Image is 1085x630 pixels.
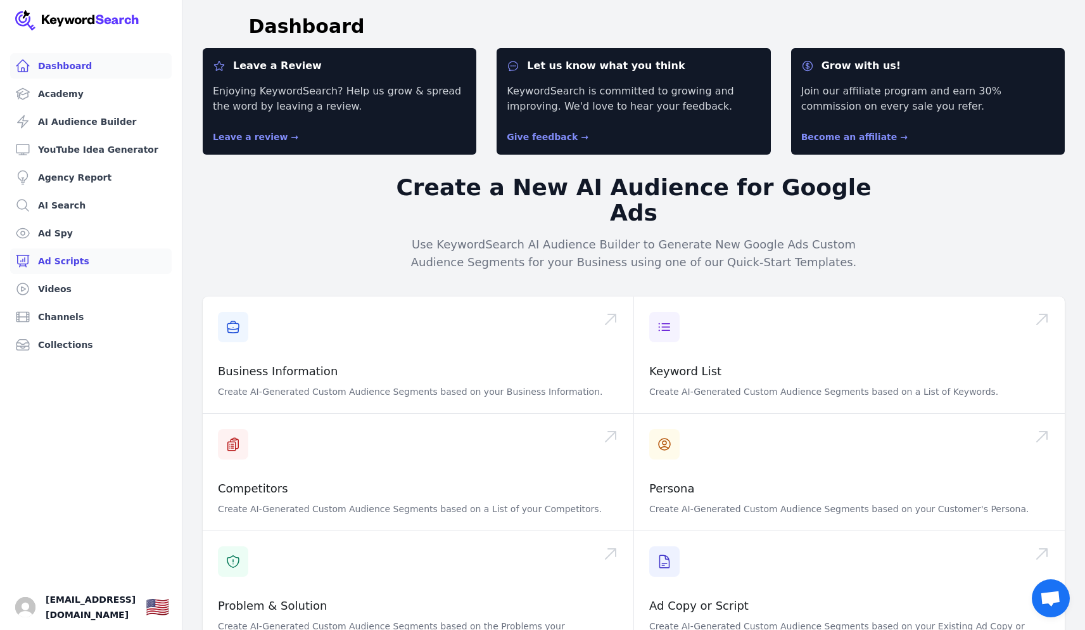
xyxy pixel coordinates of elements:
[900,132,908,142] span: →
[213,58,466,74] dt: Leave a Review
[213,84,466,114] p: Enjoying KeywordSearch? Help us grow & spread the word by leaving a review.
[1032,579,1070,617] div: Open chat
[649,482,695,495] a: Persona
[10,193,172,218] a: AI Search
[391,236,877,271] p: Use KeywordSearch AI Audience Builder to Generate New Google Ads Custom Audience Segments for you...
[146,596,169,619] div: 🇺🇸
[291,132,298,142] span: →
[10,276,172,302] a: Videos
[10,53,172,79] a: Dashboard
[10,304,172,330] a: Channels
[507,58,760,74] dt: Let us know what you think
[10,81,172,106] a: Academy
[10,332,172,357] a: Collections
[801,132,908,142] a: Become an affiliate
[507,84,760,114] p: KeywordSearch is committed to growing and improving. We'd love to hear your feedback.
[213,132,298,142] a: Leave a review
[15,10,139,30] img: Your Company
[218,599,327,612] a: Problem & Solution
[218,364,338,378] a: Business Information
[649,599,749,612] a: Ad Copy or Script
[10,248,172,274] a: Ad Scripts
[15,597,35,617] button: Open user button
[10,221,172,246] a: Ad Spy
[46,592,136,622] span: [EMAIL_ADDRESS][DOMAIN_NAME]
[581,132,588,142] span: →
[146,595,169,620] button: 🇺🇸
[507,132,588,142] a: Give feedback
[10,109,172,134] a: AI Audience Builder
[10,165,172,190] a: Agency Report
[218,482,288,495] a: Competitors
[249,15,365,38] h1: Dashboard
[649,364,721,378] a: Keyword List
[10,137,172,162] a: YouTube Idea Generator
[801,58,1055,74] dt: Grow with us!
[391,175,877,226] h2: Create a New AI Audience for Google Ads
[801,84,1055,114] p: Join our affiliate program and earn 30% commission on every sale you refer.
